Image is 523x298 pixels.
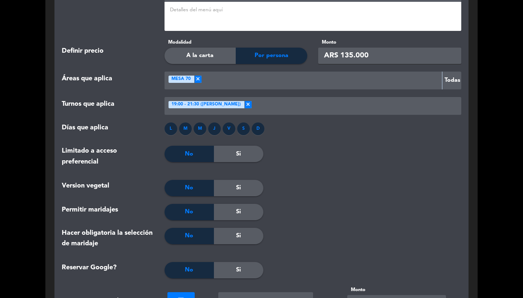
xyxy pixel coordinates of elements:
span: Definir precio [62,46,104,56]
div: M [179,122,192,135]
span: Por persona [255,51,288,60]
span: Permitir maridajes [62,205,118,215]
span: × [194,76,202,83]
span: Áreas que aplica [62,73,112,84]
span: Hacer obligatoria la selección de maridaje [62,228,154,249]
span: Si [236,231,241,241]
span: No [185,265,193,275]
button: Todas [442,72,461,89]
span: No [185,231,193,241]
div: D [252,122,264,135]
span: Limitado a acceso preferencial [62,146,154,167]
span: MESA 70 [171,76,191,83]
span: Días que aplica [62,122,108,133]
div: M [194,122,206,135]
span: Version vegetal [62,181,109,191]
div: V [223,122,235,135]
span: No [185,149,193,159]
span: Si [236,207,241,217]
span: Si [236,149,241,159]
div: J [208,122,221,135]
label: Monto [347,286,446,294]
div: Modalidad [165,39,308,46]
span: Si [236,183,241,193]
span: Turnos que aplica [62,99,114,109]
span: No [185,207,193,217]
span: × [244,101,252,108]
span: Reservar Google? [62,262,117,273]
div: S [237,122,250,135]
div: L [165,122,177,135]
label: Monto [318,39,461,46]
span: No [185,183,193,193]
span: Si [236,265,241,275]
span: 19:00 - 21:30 ([PERSON_NAME]) [171,101,241,108]
span: A la carta [186,51,214,60]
